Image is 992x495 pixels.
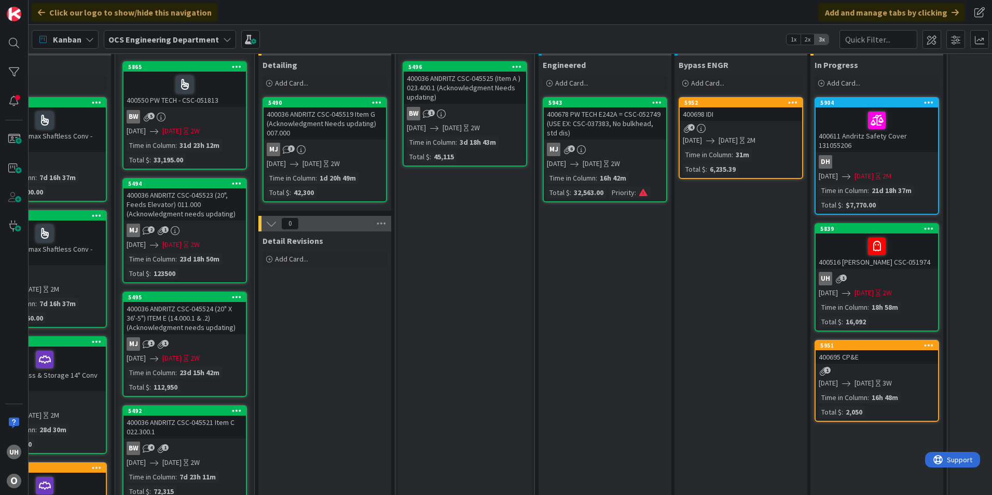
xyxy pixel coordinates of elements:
span: 1 [162,340,169,347]
div: BW [127,442,140,455]
div: 2W [883,287,892,298]
span: [DATE] [855,171,874,182]
div: 42,300 [291,187,316,198]
div: 16,092 [843,316,869,327]
div: 7d 23h 11m [177,471,218,483]
span: 1 [840,274,847,281]
span: : [290,187,291,198]
div: 5492 [128,407,246,415]
div: 5494400036 ANDRITZ CSC-045523 (20", Feeds Elevator) 011.000 (Acknowledgment needs updating) [123,179,246,221]
span: : [706,163,707,175]
span: Add Card... [275,78,308,88]
div: 31d 23h 12m [177,140,222,151]
span: 1x [787,34,801,45]
div: uh [7,445,21,459]
div: 123500 [151,268,178,279]
div: BW [123,110,246,123]
span: Detailing [263,60,297,70]
span: [DATE] [547,158,566,169]
div: 45,115 [431,151,457,162]
div: 3d 18h 43m [457,136,499,148]
span: Support [22,2,47,14]
div: 5495400036 ANDRITZ CSC-045524 (20" X 36'-5") ITEM E (14.000.1 & .2) (Acknowledgment needs updating) [123,293,246,334]
span: [DATE] [719,135,738,146]
span: [DATE] [127,126,146,136]
div: O [7,474,21,488]
div: Total $ [127,268,149,279]
span: [DATE] [267,158,286,169]
div: 400036 ANDRITZ CSC-045523 (20", Feeds Elevator) 011.000 (Acknowledgment needs updating) [123,188,246,221]
div: 2W [190,457,200,468]
div: 3W [883,378,892,389]
span: : [456,136,457,148]
div: 2W [190,126,200,136]
span: [DATE] [302,158,322,169]
div: Time in Column [127,367,175,378]
div: 400678 PW TECH E242A = CSC-052749 (USE EX: CSC-037383, No bulkhead, std dis) [544,107,666,140]
span: : [842,406,843,418]
div: MJ [127,337,140,351]
div: Time in Column [127,253,175,265]
span: [DATE] [127,353,146,364]
span: 5 [148,113,155,119]
div: 400516 [PERSON_NAME] CSC-051974 [816,233,938,269]
span: 1 [148,340,155,347]
div: 5839400516 [PERSON_NAME] CSC-051974 [816,224,938,269]
span: Bypass ENGR [679,60,728,70]
span: : [175,140,177,151]
span: : [149,381,151,393]
div: Time in Column [127,140,175,151]
div: 28d 30m [37,424,69,435]
div: 5865 [123,62,246,72]
span: In Progress [815,60,858,70]
span: [DATE] [583,158,602,169]
div: $7,770.00 [843,199,878,211]
span: Add Card... [827,78,860,88]
div: Total $ [819,199,842,211]
div: Total $ [819,316,842,327]
div: 5495 [123,293,246,302]
div: 5496 [408,63,526,71]
span: 6 [568,145,575,152]
div: 33,195.00 [151,154,186,166]
div: 5492400036 ANDRITZ CSC-045521 Item C 022.300.1 [123,406,246,438]
span: : [175,367,177,378]
div: Click our logo to show/hide this navigation [32,3,218,22]
span: : [732,149,733,160]
span: 3x [815,34,829,45]
div: 5490 [264,98,386,107]
span: : [867,185,869,196]
div: MJ [127,224,140,237]
div: 1d 20h 49m [317,172,359,184]
span: : [175,471,177,483]
div: 2,050 [843,406,865,418]
div: 5952 [680,98,802,107]
div: BW [127,110,140,123]
div: 400698 IDI [680,107,802,121]
span: Detail Revisions [263,236,323,246]
div: 5495 [128,294,246,301]
span: : [35,172,37,183]
div: BW [123,442,246,455]
div: MJ [123,337,246,351]
span: : [430,151,431,162]
div: Add and manage tabs by clicking [819,3,965,22]
div: 23d 18h 50m [177,253,222,265]
div: 400695 CP&E [816,350,938,364]
div: 5496 [404,62,526,72]
div: Time in Column [407,136,456,148]
div: 400036 ANDRITZ CSC-045519 Item G (Acknowledgment Needs updating) 007.000 [264,107,386,140]
div: 32,563.00 [571,187,606,198]
div: 5943 [548,99,666,106]
span: : [570,187,571,198]
div: Total $ [267,187,290,198]
div: 5839 [820,225,938,232]
span: [DATE] [855,378,874,389]
div: MJ [123,224,246,237]
div: 2W [190,239,200,250]
div: Total $ [819,406,842,418]
span: : [596,172,597,184]
div: Priority [609,187,635,198]
div: 23d 15h 42m [177,367,222,378]
div: 5865400550 PW TECH - CSC-051813 [123,62,246,107]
